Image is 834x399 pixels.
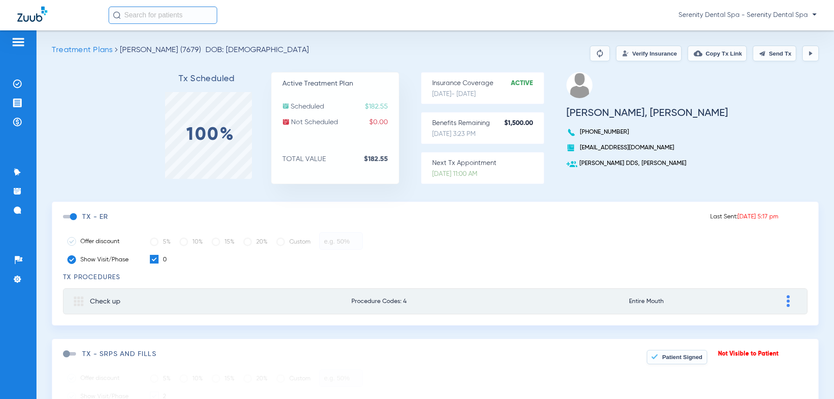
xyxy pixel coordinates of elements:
[710,212,778,221] p: Last Sent:
[432,159,544,168] p: Next Tx Appointment
[364,155,399,164] strong: $182.55
[595,48,605,59] img: Reparse
[179,370,203,387] label: 10%
[566,72,592,98] img: profile.png
[566,159,728,168] p: [PERSON_NAME] DDS, [PERSON_NAME]
[63,273,808,282] h3: TX Procedures
[150,370,171,387] label: 5%
[432,90,544,99] p: [DATE] - [DATE]
[243,233,268,251] label: 20%
[351,298,567,304] span: Procedure Codes: 4
[432,119,544,128] p: Benefits Remaining
[432,79,544,88] p: Insurance Coverage
[120,46,201,54] span: [PERSON_NAME] (7679)
[109,7,217,24] input: Search for patients
[186,131,235,139] label: 100%
[688,46,747,61] button: Copy Tx Link
[647,350,707,364] button: Patient Signed
[759,50,766,57] img: send.svg
[753,46,796,61] button: Send Tx
[113,11,121,19] img: Search Icon
[319,232,363,250] input: e.g. 50%
[82,213,108,221] h3: TX - ER
[282,102,289,109] img: scheduled.svg
[276,233,311,251] label: Custom
[622,50,629,57] img: Verify Insurance
[511,79,544,88] strong: Active
[150,255,167,264] label: 0
[179,233,203,251] label: 10%
[319,369,363,387] input: e.g. 50%
[616,46,682,61] button: Verify Insurance
[82,350,156,359] h3: TX - SRPS AND FILLS
[63,288,808,314] mat-expansion-panel-header: Check upProcedure Codes: 4Entire Mouth
[52,46,113,54] span: Treatment Plans
[566,159,577,170] img: add-user.svg
[566,143,575,152] img: book.svg
[694,49,702,58] img: link-copy.png
[365,102,399,111] span: $182.55
[738,214,778,220] span: [DATE] 5:17 pm
[652,354,662,359] img: view signed treatment plan
[143,75,271,83] h3: Tx Scheduled
[432,170,544,178] p: [DATE] 11:00 AM
[74,297,83,306] img: group.svg
[150,233,171,251] label: 5%
[566,128,728,136] p: [PHONE_NUMBER]
[17,7,47,22] img: Zuub Logo
[67,374,137,383] label: Offer discount
[629,298,721,304] span: Entire Mouth
[212,233,235,251] label: 15%
[90,298,120,305] span: Check up
[787,295,790,307] img: group-dot-blue.svg
[282,118,290,125] img: not-scheduled.svg
[67,237,137,246] label: Offer discount
[282,79,399,88] p: Active Treatment Plan
[276,370,311,387] label: Custom
[282,155,399,164] p: TOTAL VALUE
[807,50,814,57] img: play.svg
[566,109,728,117] h3: [PERSON_NAME], [PERSON_NAME]
[243,370,268,387] label: 20%
[432,130,544,138] p: [DATE] 3:23 PM
[678,11,817,20] span: Serenity Dental Spa - Serenity Dental Spa
[67,255,137,264] label: Show Visit/Phase
[566,128,578,137] img: voice-call-b.svg
[205,46,309,54] span: DOB: [DEMOGRAPHIC_DATA]
[212,370,235,387] label: 15%
[566,143,728,152] p: [EMAIL_ADDRESS][DOMAIN_NAME]
[504,119,544,128] strong: $1,500.00
[662,354,702,360] span: Patient Signed
[11,37,25,47] img: hamburger-icon
[282,102,399,111] p: Scheduled
[718,350,778,358] p: Not Visible to Patient
[282,118,399,127] p: Not Scheduled
[369,118,399,127] span: $0.00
